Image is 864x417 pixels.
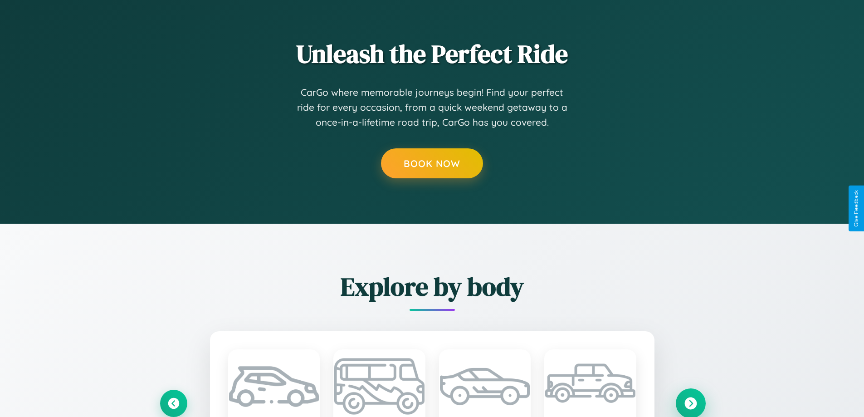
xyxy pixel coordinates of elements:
[160,269,704,304] h2: Explore by body
[853,190,859,227] div: Give Feedback
[296,85,568,130] p: CarGo where memorable journeys begin! Find your perfect ride for every occasion, from a quick wee...
[160,36,704,71] h2: Unleash the Perfect Ride
[381,148,483,178] button: Book Now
